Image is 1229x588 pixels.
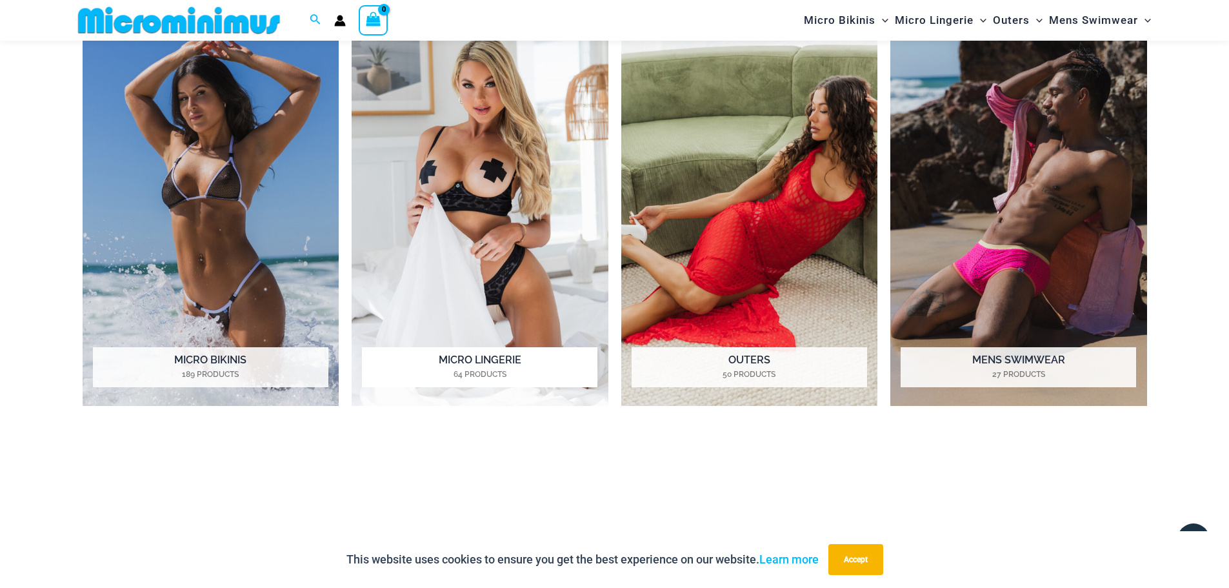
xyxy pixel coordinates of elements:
[73,6,285,35] img: MM SHOP LOGO FLAT
[632,347,867,387] h2: Outers
[1138,4,1151,37] span: Menu Toggle
[83,12,339,407] a: Visit product category Micro Bikinis
[359,5,388,35] a: View Shopping Cart, empty
[828,544,883,575] button: Accept
[895,4,974,37] span: Micro Lingerie
[799,2,1157,39] nav: Site Navigation
[334,15,346,26] a: Account icon link
[890,12,1147,407] img: Mens Swimwear
[93,347,328,387] h2: Micro Bikinis
[83,440,1147,537] iframe: TrustedSite Certified
[362,369,597,380] mark: 64 Products
[93,369,328,380] mark: 189 Products
[875,4,888,37] span: Menu Toggle
[83,12,339,407] img: Micro Bikinis
[1046,4,1154,37] a: Mens SwimwearMenu ToggleMenu Toggle
[801,4,892,37] a: Micro BikinisMenu ToggleMenu Toggle
[362,347,597,387] h2: Micro Lingerie
[890,12,1147,407] a: Visit product category Mens Swimwear
[621,12,878,407] a: Visit product category Outers
[901,347,1136,387] h2: Mens Swimwear
[1049,4,1138,37] span: Mens Swimwear
[990,4,1046,37] a: OutersMenu ToggleMenu Toggle
[1030,4,1043,37] span: Menu Toggle
[974,4,986,37] span: Menu Toggle
[310,12,321,28] a: Search icon link
[759,553,819,566] a: Learn more
[352,12,608,407] img: Micro Lingerie
[352,12,608,407] a: Visit product category Micro Lingerie
[892,4,990,37] a: Micro LingerieMenu ToggleMenu Toggle
[621,12,878,407] img: Outers
[804,4,875,37] span: Micro Bikinis
[993,4,1030,37] span: Outers
[632,369,867,380] mark: 50 Products
[346,550,819,569] p: This website uses cookies to ensure you get the best experience on our website.
[901,369,1136,380] mark: 27 Products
